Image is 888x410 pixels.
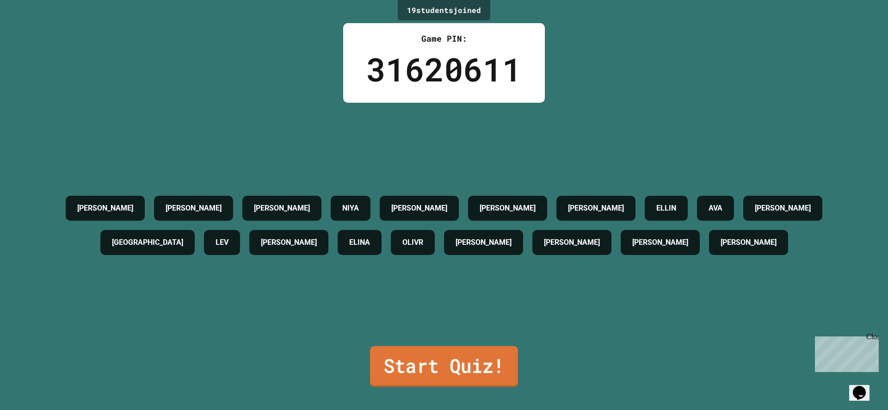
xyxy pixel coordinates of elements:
[261,237,317,248] h4: [PERSON_NAME]
[216,237,228,248] h4: LEV
[366,45,522,93] div: 31620611
[342,203,359,214] h4: NIYA
[755,203,811,214] h4: [PERSON_NAME]
[480,203,536,214] h4: [PERSON_NAME]
[656,203,676,214] h4: ELLIN
[709,203,722,214] h4: AVA
[370,346,518,387] a: Start Quiz!
[254,203,310,214] h4: [PERSON_NAME]
[112,237,183,248] h4: [GEOGRAPHIC_DATA]
[166,203,222,214] h4: [PERSON_NAME]
[456,237,512,248] h4: [PERSON_NAME]
[349,237,370,248] h4: ELINA
[849,373,879,401] iframe: chat widget
[544,237,600,248] h4: [PERSON_NAME]
[402,237,423,248] h4: OLIVR
[4,4,64,59] div: Chat with us now!Close
[391,203,447,214] h4: [PERSON_NAME]
[568,203,624,214] h4: [PERSON_NAME]
[721,237,777,248] h4: [PERSON_NAME]
[632,237,688,248] h4: [PERSON_NAME]
[77,203,133,214] h4: [PERSON_NAME]
[811,333,879,372] iframe: chat widget
[366,32,522,45] div: Game PIN:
